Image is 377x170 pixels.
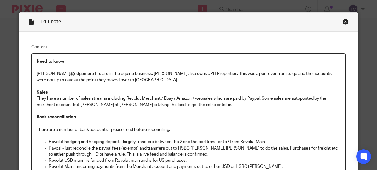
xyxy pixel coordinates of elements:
p: There are a number of bank accounts - please read before reconciling. [37,127,341,133]
p: Revolut hedging and hedging deposit - largely transfers between the 2 and the odd transfer to / f... [49,139,341,145]
p: Revolut USD main - is funded from Revolut main and is for US purchases. [49,157,341,164]
strong: Bank reconciliation. [37,115,77,119]
p: Revolut Main - incoming payments from the Merchant account and payments out to either USD or HSBC... [49,164,341,170]
label: Content [31,44,346,50]
div: Close this dialog window [343,19,349,25]
strong: Need to know [37,59,64,64]
p: Paypal - just reconcile the paypal fees (exempt) and transfers out to HSBC [PERSON_NAME]. [PERSON... [49,145,341,158]
p: [PERSON_NAME]@edgemere Ltd are in the equine business. [PERSON_NAME] also owns JPH Properties. Th... [37,71,341,83]
strong: Sales [37,90,48,94]
span: Edit note [40,19,61,24]
p: They have a number of sales streams including Revolut Merchant / Ebay / Amazon / websales which a... [37,95,341,108]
